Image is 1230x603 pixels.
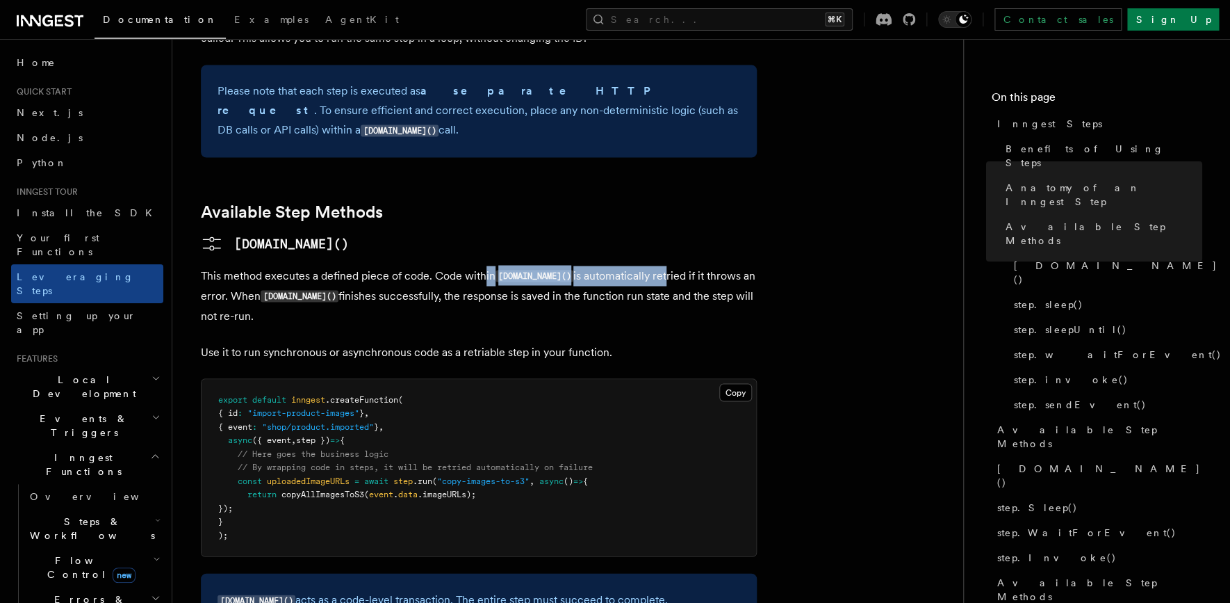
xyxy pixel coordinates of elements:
[992,417,1202,456] a: Available Step Methods
[361,124,438,136] code: [DOMAIN_NAME]()
[234,234,349,253] pre: [DOMAIN_NAME]()
[228,435,252,444] span: async
[1000,175,1202,214] a: Anatomy of an Inngest Step
[11,353,58,364] span: Features
[261,290,338,302] code: [DOMAIN_NAME]()
[437,476,530,485] span: "copy-images-to-s3"
[24,484,163,509] a: Overview
[340,435,345,444] span: {
[238,408,243,417] span: :
[586,8,853,31] button: Search...⌘K
[374,421,379,431] span: }
[413,476,432,485] span: .run
[11,373,151,401] span: Local Development
[418,489,476,499] span: .imageURLs);
[364,408,369,417] span: ,
[1006,142,1202,170] span: Benefits of Using Steps
[11,264,163,303] a: Leveraging Steps
[218,503,233,513] span: });
[17,232,99,257] span: Your first Functions
[11,186,78,198] span: Inngest tour
[95,4,226,39] a: Documentation
[393,476,413,485] span: step
[938,11,971,28] button: Toggle dark mode
[992,520,1202,545] a: step.WaitForEvent()
[218,421,252,431] span: { event
[393,489,398,499] span: .
[17,207,161,218] span: Install the SDK
[364,476,388,485] span: await
[252,435,291,444] span: ({ event
[226,4,317,38] a: Examples
[11,50,163,75] a: Home
[997,423,1202,451] span: Available Step Methods
[11,200,163,225] a: Install the SDK
[997,117,1102,131] span: Inngest Steps
[113,568,136,583] span: new
[30,491,173,502] span: Overview
[247,489,277,499] span: return
[238,476,262,485] span: const
[997,551,1117,565] span: step.Invoke()
[11,451,150,479] span: Inngest Functions
[234,14,309,25] span: Examples
[267,476,350,485] span: uploadedImageURLs
[11,125,163,150] a: Node.js
[583,476,588,485] span: {
[530,476,534,485] span: ,
[17,271,134,296] span: Leveraging Steps
[992,456,1202,495] a: [DOMAIN_NAME]()
[291,394,325,404] span: inngest
[1008,367,1202,392] a: step.invoke()
[11,406,163,445] button: Events & Triggers
[1014,298,1083,312] span: step.sleep()
[997,462,1202,490] span: [DOMAIN_NAME]()
[379,421,384,431] span: ,
[398,394,403,404] span: (
[573,476,583,485] span: =>
[992,495,1202,520] a: step.Sleep()
[1000,214,1202,253] a: Available Step Methods
[1008,342,1202,367] a: step.waitForEvent()
[24,509,163,548] button: Steps & Workflows
[218,516,223,526] span: }
[997,526,1176,540] span: step.WaitForEvent()
[359,408,364,417] span: }
[1014,259,1217,287] span: [DOMAIN_NAME]()
[1008,292,1202,317] a: step.sleep()
[564,476,573,485] span: ()
[1006,220,1202,248] span: Available Step Methods
[11,225,163,264] a: Your first Functions
[11,86,72,97] span: Quick start
[1014,323,1127,337] span: step.sleepUntil()
[17,310,136,335] span: Setting up your app
[1008,317,1202,342] a: step.sleepUntil()
[11,303,163,342] a: Setting up your app
[330,435,340,444] span: =>
[296,435,330,444] span: step })
[24,515,155,542] span: Steps & Workflows
[994,8,1122,31] a: Contact sales
[992,545,1202,570] a: step.Invoke()
[495,270,573,282] code: [DOMAIN_NAME]()
[247,408,359,417] span: "import-product-images"
[238,449,388,458] span: // Here goes the business logic
[1000,136,1202,175] a: Benefits of Using Steps
[201,202,383,221] a: Available Step Methods
[539,476,564,485] span: async
[1008,392,1202,417] a: step.sendEvent()
[218,530,228,540] span: );
[291,435,296,444] span: ,
[262,421,374,431] span: "shop/product.imported"
[992,111,1202,136] a: Inngest Steps
[201,342,757,362] p: Use it to run synchronous or asynchronous code as a retriable step in your function.
[1008,253,1202,292] a: [DOMAIN_NAME]()
[17,132,83,143] span: Node.js
[252,394,286,404] span: default
[218,408,238,417] span: { id
[11,150,163,175] a: Python
[201,266,757,325] p: This method executes a defined piece of code. Code within is automatically retried if it throws a...
[1014,373,1129,387] span: step.invoke()
[201,232,349,255] a: [DOMAIN_NAME]()
[11,367,163,406] button: Local Development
